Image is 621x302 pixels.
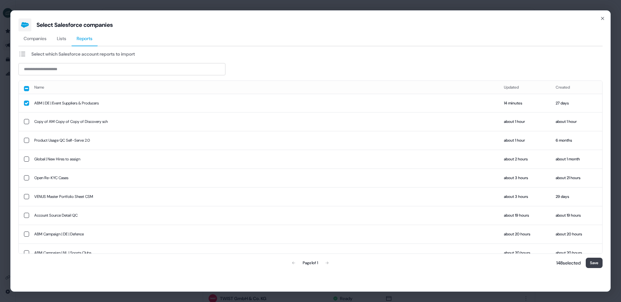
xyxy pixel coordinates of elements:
div: about 1 month [556,156,597,162]
div: about 20 hours [504,250,545,256]
div: about 3 hours [504,175,545,181]
td: ABM Campaign | NL | Sports Clubs [29,243,499,262]
div: about 3 hours [504,193,545,200]
th: Name [29,81,499,94]
td: ABM | DE | Event Suppliers & Producers [29,94,499,112]
div: about 1 hour [504,118,545,125]
div: about 1 hour [556,118,597,125]
th: Created [550,81,602,94]
div: 27 days [556,100,597,106]
div: about 20 hours [504,231,545,237]
td: Open Re-KYC Cases [29,168,499,187]
td: ABM Campaign | DE | Defence [29,225,499,243]
div: Page 1 of 1 [303,260,318,266]
div: about 19 hours [504,212,545,219]
span: Companies [24,35,47,42]
td: VENUS Master Portfolio Sheet CSM [29,187,499,206]
div: 14 minutes [504,100,545,106]
p: 148 selected [554,260,581,266]
div: about 20 hours [556,231,597,237]
td: Account Source Detail QC [29,206,499,225]
div: Select which Salesforce account reports to import [31,51,135,57]
td: Global | New Hires to assign [29,150,499,168]
div: 29 days [556,193,597,200]
div: 6 months [556,137,597,144]
div: about 21 hours [556,175,597,181]
span: Reports [77,35,93,42]
div: about 20 hours [556,250,597,256]
div: about 1 hour [504,137,545,144]
div: Select Salesforce companies [37,21,113,29]
span: Lists [57,35,66,42]
th: Updated [499,81,550,94]
div: about 2 hours [504,156,545,162]
td: Product Usage QC Self-Serve 2.0 [29,131,499,150]
div: about 19 hours [556,212,597,219]
button: Save [586,258,603,268]
td: Copy of AM Copy of Copy of Discovery sch [29,112,499,131]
